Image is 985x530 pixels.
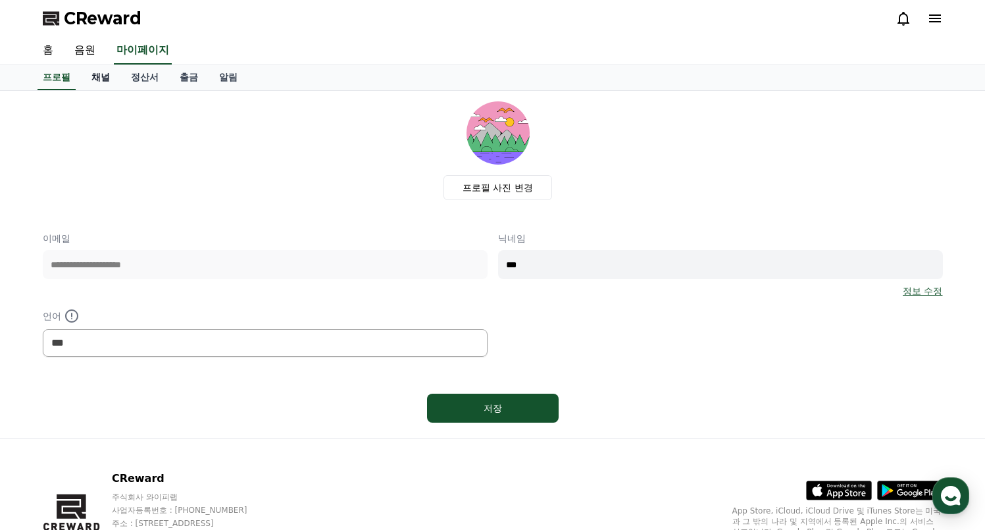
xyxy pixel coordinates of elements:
[203,437,219,448] span: 설정
[112,505,272,516] p: 사업자등록번호 : [PHONE_NUMBER]
[43,8,141,29] a: CReward
[443,175,552,200] label: 프로필 사진 변경
[453,402,532,415] div: 저장
[112,518,272,529] p: 주소 : [STREET_ADDRESS]
[169,65,209,90] a: 출금
[43,308,488,324] p: 언어
[38,65,76,90] a: 프로필
[43,232,488,245] p: 이메일
[498,232,943,245] p: 닉네임
[64,8,141,29] span: CReward
[903,284,942,298] a: 정보 수정
[120,438,136,448] span: 대화
[427,394,559,423] button: 저장
[87,417,170,450] a: 대화
[4,417,87,450] a: 홈
[114,37,172,65] a: 마이페이지
[112,492,272,502] p: 주식회사 와이피랩
[41,437,49,448] span: 홈
[81,65,120,90] a: 채널
[209,65,248,90] a: 알림
[120,65,169,90] a: 정산서
[170,417,253,450] a: 설정
[64,37,106,65] a: 음원
[32,37,64,65] a: 홈
[112,471,272,487] p: CReward
[467,101,530,165] img: profile_image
